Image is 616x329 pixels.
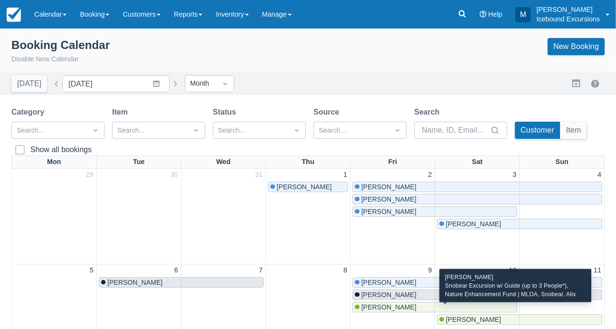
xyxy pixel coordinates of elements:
a: [PERSON_NAME] [352,290,602,300]
a: 30 [169,170,180,180]
p: [PERSON_NAME] [536,5,600,14]
a: Mon [45,156,63,168]
a: 6 [172,265,180,276]
div: Booking Calendar [11,38,110,52]
a: 8 [341,265,349,276]
span: [PERSON_NAME] [361,183,417,191]
span: Help [488,10,502,18]
span: [PERSON_NAME] [277,183,332,191]
span: [PERSON_NAME] [361,279,417,286]
i: Help [480,11,486,18]
div: Month [190,78,212,89]
a: 5 [88,265,95,276]
a: 7 [257,265,265,276]
a: [PERSON_NAME] [352,182,602,192]
a: [PERSON_NAME] [352,277,602,288]
a: Sat [470,156,484,168]
span: [PERSON_NAME] [361,208,417,215]
a: [PERSON_NAME] [268,182,348,192]
span: [PERSON_NAME] [361,291,417,299]
a: 3 [511,170,518,180]
button: Disable New Calendar [11,54,79,65]
img: checkfront-main-nav-mini-logo.png [7,8,21,22]
span: [PERSON_NAME] [446,220,501,228]
label: Status [213,106,240,118]
label: Category [11,106,48,118]
span: [PERSON_NAME] [361,195,417,203]
span: Dropdown icon [393,126,402,135]
span: [PERSON_NAME] [107,279,162,286]
a: 4 [596,170,603,180]
div: M [515,7,531,22]
button: Customer [515,122,560,139]
span: Dropdown icon [91,126,100,135]
a: Thu [300,156,316,168]
a: 31 [253,170,265,180]
div: Show all bookings [30,145,92,155]
a: [PERSON_NAME] [352,302,517,312]
input: Date [62,75,170,92]
a: Sun [554,156,570,168]
span: Dropdown icon [191,126,201,135]
p: Icebound Excursions [536,14,600,24]
a: 9 [426,265,434,276]
label: Source [313,106,343,118]
span: Dropdown icon [220,79,230,88]
a: 11 [592,265,603,276]
div: Snobear Excursion w/ Guide (up to 3 People*), Nature Enhancement Fund | MLOA, Snobear, Alix [445,281,586,299]
button: [DATE] [11,75,47,92]
button: Item [560,122,587,139]
span: [PERSON_NAME] [446,316,501,323]
a: [PERSON_NAME] [437,219,602,229]
a: [PERSON_NAME] [99,277,264,288]
a: 1 [341,170,349,180]
label: Item [112,106,132,118]
a: New Booking [548,38,605,55]
a: Wed [214,156,232,168]
span: [PERSON_NAME] [361,303,417,311]
div: [PERSON_NAME] [445,273,586,281]
a: 10 [507,265,518,276]
a: 2 [426,170,434,180]
a: Tue [131,156,147,168]
a: [PERSON_NAME] [352,206,517,217]
span: Dropdown icon [292,126,302,135]
input: Name, ID, Email... [422,122,488,139]
a: 29 [84,170,95,180]
a: [PERSON_NAME] [352,194,602,204]
label: Search [414,106,443,118]
a: [PERSON_NAME] [437,314,602,325]
a: Fri [386,156,398,168]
